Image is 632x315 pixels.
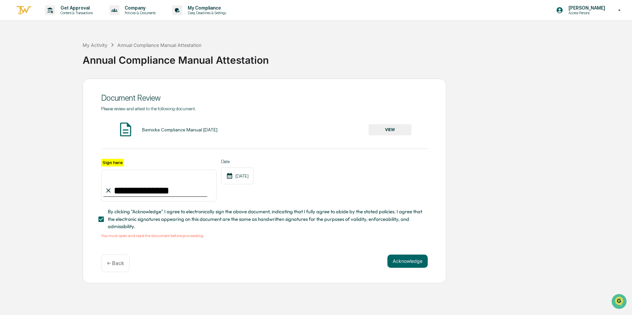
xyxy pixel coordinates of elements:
[221,159,254,164] label: Date
[108,208,422,230] span: By clicking "Acknowledge" I agree to electronically sign the above document, indicating that I fu...
[387,255,428,268] button: Acknowledge
[16,5,32,16] img: logo
[119,11,159,15] p: Policies & Documents
[7,84,12,89] div: 🖐️
[7,96,12,102] div: 🔎
[13,83,43,90] span: Preclearance
[101,106,196,111] span: Please review and attest to the following document.
[55,5,96,11] p: Get Approval
[22,51,108,57] div: Start new chat
[83,49,629,66] div: Annual Compliance Manual Attestation
[142,127,217,132] div: Bernicke Compliance Manual [DATE]
[66,112,80,117] span: Pylon
[4,81,45,92] a: 🖐️Preclearance
[47,112,80,117] a: Powered byPylon
[112,52,120,60] button: Start new chat
[369,124,412,135] button: VIEW
[101,159,124,166] label: Sign here
[55,11,96,15] p: Content & Transactions
[83,42,107,48] div: My Activity
[13,96,42,102] span: Data Lookup
[101,233,428,238] div: You must open and read the document before proceeding.
[48,84,53,89] div: 🗄️
[107,260,124,266] p: ← Back
[182,11,229,15] p: Data, Deadlines & Settings
[17,30,109,37] input: Clear
[7,51,19,62] img: 1746055101610-c473b297-6a78-478c-a979-82029cc54cd1
[45,81,85,92] a: 🗄️Attestations
[4,93,44,105] a: 🔎Data Lookup
[7,14,120,24] p: How can we help?
[563,11,609,15] p: Access Persons
[221,167,254,184] div: [DATE]
[101,93,428,103] div: Document Review
[119,5,159,11] p: Company
[117,121,134,138] img: Document Icon
[611,293,629,311] iframe: Open customer support
[182,5,229,11] p: My Compliance
[563,5,609,11] p: [PERSON_NAME]
[55,83,82,90] span: Attestations
[22,57,84,62] div: We're available if you need us!
[117,42,201,48] div: Annual Compliance Manual Attestation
